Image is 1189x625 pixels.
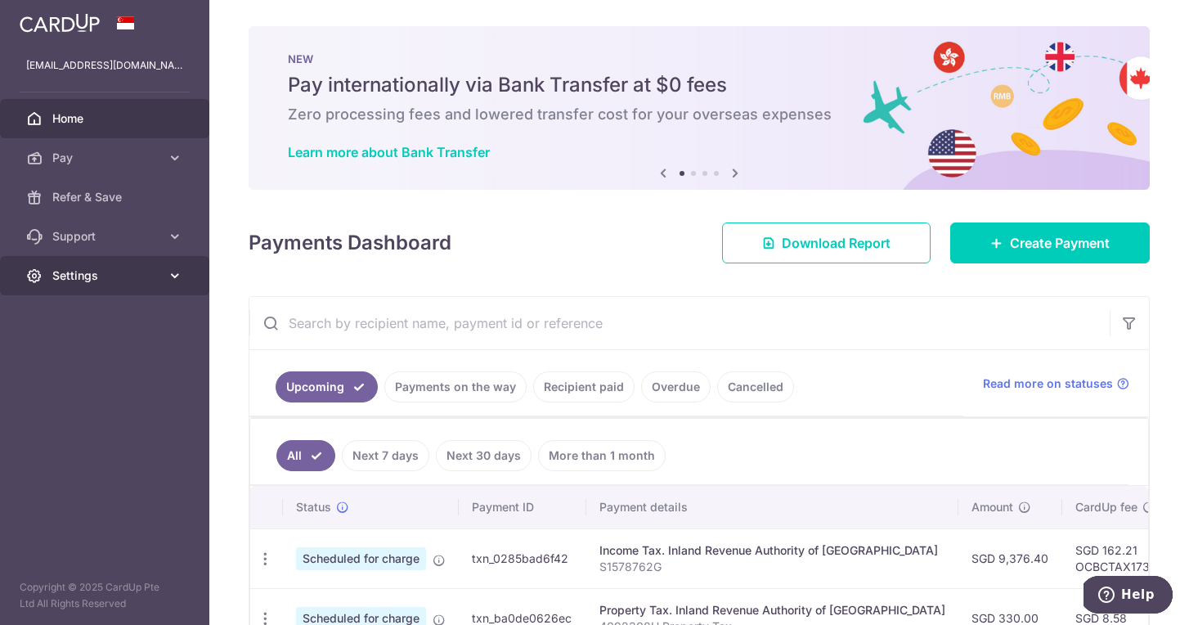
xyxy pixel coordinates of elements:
[1010,233,1110,253] span: Create Payment
[26,57,183,74] p: [EMAIL_ADDRESS][DOMAIN_NAME]
[722,223,931,263] a: Download Report
[38,11,71,26] span: Help
[599,602,945,618] div: Property Tax. Inland Revenue Authority of [GEOGRAPHIC_DATA]
[52,150,160,166] span: Pay
[459,486,586,528] th: Payment ID
[296,499,331,515] span: Status
[782,233,891,253] span: Download Report
[276,371,378,402] a: Upcoming
[288,72,1110,98] h5: Pay internationally via Bank Transfer at $0 fees
[717,371,794,402] a: Cancelled
[249,297,1110,349] input: Search by recipient name, payment id or reference
[599,542,945,559] div: Income Tax. Inland Revenue Authority of [GEOGRAPHIC_DATA]
[384,371,527,402] a: Payments on the way
[288,105,1110,124] h6: Zero processing fees and lowered transfer cost for your overseas expenses
[971,499,1013,515] span: Amount
[342,440,429,471] a: Next 7 days
[641,371,711,402] a: Overdue
[538,440,666,471] a: More than 1 month
[249,228,451,258] h4: Payments Dashboard
[586,486,958,528] th: Payment details
[1062,528,1169,588] td: SGD 162.21 OCBCTAX173
[52,268,160,284] span: Settings
[52,110,160,127] span: Home
[288,52,1110,65] p: NEW
[436,440,532,471] a: Next 30 days
[288,144,490,160] a: Learn more about Bank Transfer
[459,528,586,588] td: txn_0285bad6f42
[249,26,1150,190] img: Bank transfer banner
[983,375,1113,392] span: Read more on statuses
[20,13,100,33] img: CardUp
[52,228,160,245] span: Support
[1075,499,1137,515] span: CardUp fee
[533,371,635,402] a: Recipient paid
[52,189,160,205] span: Refer & Save
[276,440,335,471] a: All
[958,528,1062,588] td: SGD 9,376.40
[599,559,945,575] p: S1578762G
[950,223,1150,263] a: Create Payment
[983,375,1129,392] a: Read more on statuses
[296,547,426,570] span: Scheduled for charge
[1084,576,1173,617] iframe: Opens a widget where you can find more information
